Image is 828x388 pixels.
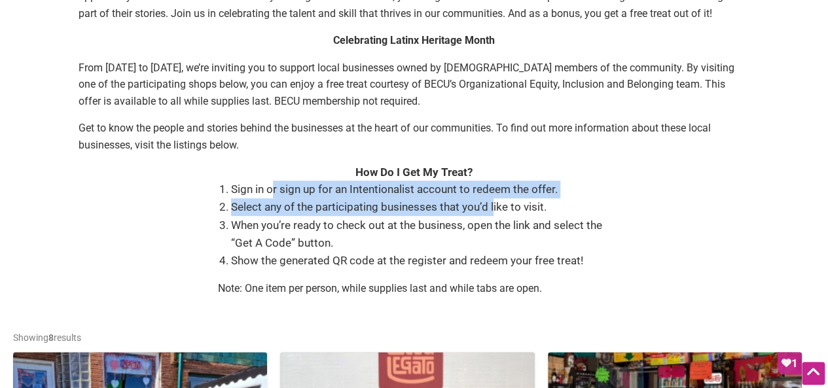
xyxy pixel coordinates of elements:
[231,217,611,252] li: When you’re ready to check out at the business, open the link and select the “Get A Code” button.
[48,332,54,343] b: 8
[231,252,611,270] li: Show the generated QR code at the register and redeem your free treat!
[79,60,749,110] p: From [DATE] to [DATE], we’re inviting you to support local businesses owned by [DEMOGRAPHIC_DATA]...
[802,362,825,385] div: Scroll Back to Top
[355,166,473,179] strong: How Do I Get My Treat?
[13,332,81,343] span: Showing results
[333,34,495,46] strong: Celebrating Latinx Heritage Month
[79,120,749,153] p: Get to know the people and stories behind the businesses at the heart of our communities. To find...
[231,181,611,198] li: Sign in or sign up for an Intentionalist account to redeem the offer.
[231,198,611,216] li: Select any of the participating businesses that you’d like to visit.
[218,280,611,297] p: Note: One item per person, while supplies last and while tabs are open.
